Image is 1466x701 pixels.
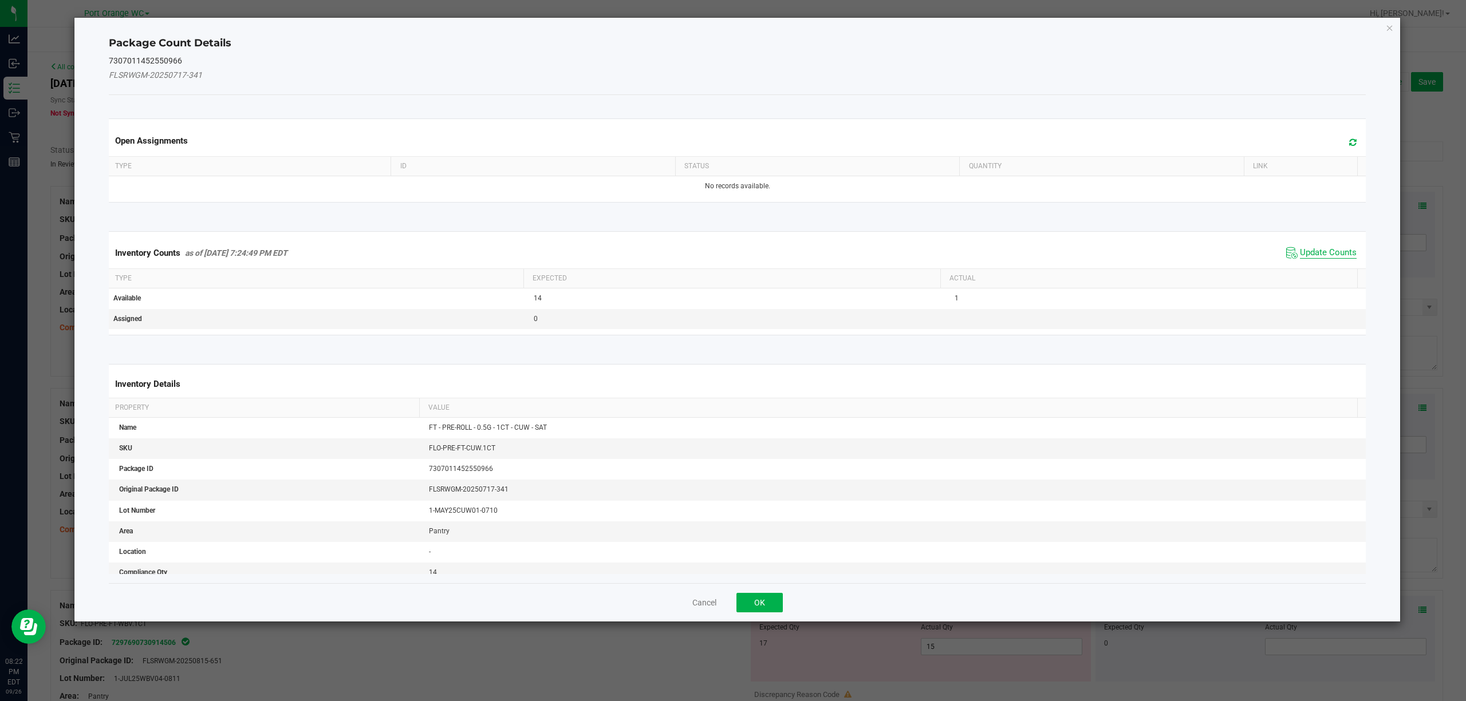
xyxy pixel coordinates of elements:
[109,71,1366,80] h5: FLSRWGM-20250717-341
[115,274,132,282] span: Type
[115,248,180,258] span: Inventory Counts
[534,294,542,302] span: 14
[400,162,407,170] span: ID
[429,568,437,576] span: 14
[429,444,495,452] span: FLO-PRE-FT-CUW.1CT
[119,527,133,535] span: Area
[113,315,142,323] span: Assigned
[533,274,567,282] span: Expected
[115,403,149,411] span: Property
[115,136,188,146] span: Open Assignments
[119,465,153,473] span: Package ID
[119,444,132,452] span: SKU
[113,294,141,302] span: Available
[736,593,783,612] button: OK
[119,506,155,514] span: Lot Number
[1300,247,1357,259] span: Update Counts
[429,465,493,473] span: 7307011452550966
[429,423,547,431] span: FT - PRE-ROLL - 0.5G - 1CT - CUW - SAT
[429,527,450,535] span: Pantry
[969,162,1002,170] span: Quantity
[119,485,179,493] span: Original Package ID
[119,568,167,576] span: Compliance Qty
[115,162,132,170] span: Type
[684,162,709,170] span: Status
[1386,21,1394,34] button: Close
[692,597,716,608] button: Cancel
[11,609,46,644] iframe: Resource center
[429,485,509,493] span: FLSRWGM-20250717-341
[109,57,1366,65] h5: 7307011452550966
[115,379,180,389] span: Inventory Details
[955,294,959,302] span: 1
[109,36,1366,51] h4: Package Count Details
[1253,162,1268,170] span: Link
[107,176,1369,196] td: No records available.
[185,248,287,258] span: as of [DATE] 7:24:49 PM EDT
[534,315,538,323] span: 0
[429,506,498,514] span: 1-MAY25CUW01-0710
[949,274,975,282] span: Actual
[429,548,431,556] span: -
[119,548,146,556] span: Location
[119,423,136,431] span: Name
[428,403,450,411] span: Value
